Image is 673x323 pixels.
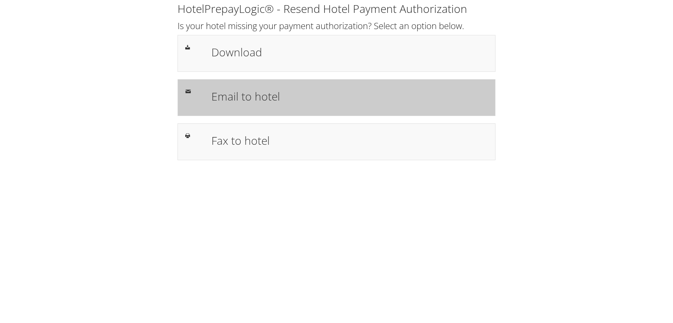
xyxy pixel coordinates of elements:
[178,35,496,72] a: Download
[211,44,488,60] h1: Download
[178,79,496,116] a: Email to hotel
[211,132,488,149] h1: Fax to hotel
[178,20,496,32] h2: Is your hotel missing your payment authorization? Select an option below.
[178,123,496,160] a: Fax to hotel
[178,1,496,17] h1: HotelPrepayLogic® - Resend Hotel Payment Authorization
[211,88,488,105] h1: Email to hotel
